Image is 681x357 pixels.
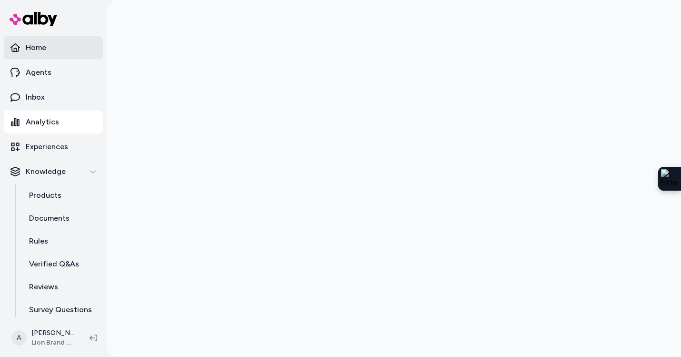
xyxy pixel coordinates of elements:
[4,36,103,59] a: Home
[31,338,74,347] span: Lion Brand Yarn
[661,169,678,188] img: Extension Icon
[4,61,103,84] a: Agents
[4,111,103,133] a: Analytics
[4,135,103,158] a: Experiences
[20,230,103,253] a: Rules
[20,253,103,275] a: Verified Q&As
[4,160,103,183] button: Knowledge
[26,116,59,128] p: Analytics
[26,42,46,53] p: Home
[10,12,57,26] img: alby Logo
[26,67,51,78] p: Agents
[29,235,48,247] p: Rules
[26,166,66,177] p: Knowledge
[20,184,103,207] a: Products
[29,190,61,201] p: Products
[20,207,103,230] a: Documents
[26,141,68,153] p: Experiences
[20,298,103,321] a: Survey Questions
[6,323,82,353] button: A[PERSON_NAME]Lion Brand Yarn
[4,86,103,109] a: Inbox
[31,328,74,338] p: [PERSON_NAME]
[29,258,79,270] p: Verified Q&As
[26,92,45,103] p: Inbox
[29,213,70,224] p: Documents
[11,330,27,346] span: A
[20,275,103,298] a: Reviews
[29,281,58,293] p: Reviews
[29,304,92,316] p: Survey Questions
